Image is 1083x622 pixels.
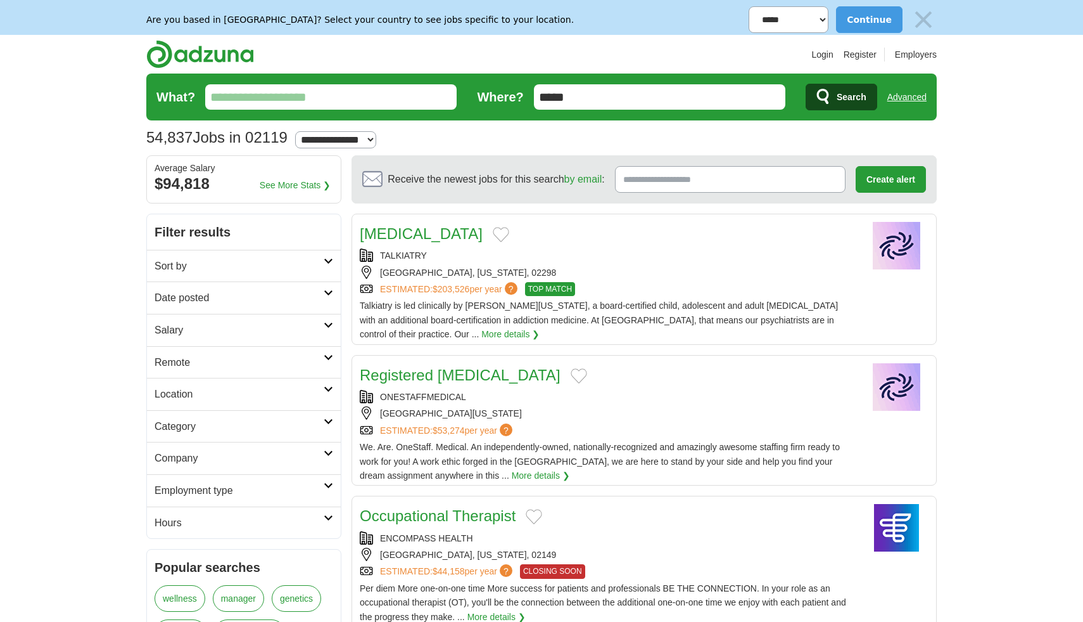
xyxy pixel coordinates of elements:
a: Hours [147,507,341,539]
h2: Hours [155,515,324,531]
span: ? [500,424,512,436]
h2: Sort by [155,258,324,275]
a: wellness [155,585,205,612]
span: Per diem More one-on-one time More success for patients and professionals BE THE CONNECTION. In y... [360,583,846,622]
span: $44,158 [433,566,465,576]
span: $53,274 [433,425,465,436]
a: ESTIMATED:$53,274per year? [380,424,515,437]
a: Category [147,410,341,443]
a: Sort by [147,250,341,282]
img: Company logo [865,363,928,411]
img: icon_close_no_bg.svg [910,6,937,33]
a: Registered [MEDICAL_DATA] [360,366,560,384]
span: CLOSING SOON [520,564,585,578]
div: [GEOGRAPHIC_DATA], [US_STATE], 02298 [360,266,855,280]
h2: Employment type [155,483,324,499]
a: Location [147,378,341,410]
button: Create alert [856,166,926,193]
span: Receive the newest jobs for this search : [388,171,604,188]
a: Advanced [887,84,927,110]
button: Continue [836,6,902,33]
a: Remote [147,346,341,379]
span: Talkiatry is led clinically by [PERSON_NAME][US_STATE], a board-certified child, adolescent and a... [360,301,838,339]
a: Register [844,48,877,62]
button: Search [806,84,877,110]
h2: Remote [155,354,324,371]
span: Search [837,84,866,110]
span: 54,837 [146,126,193,150]
div: $94,818 [155,172,333,195]
button: Add to favorite jobs [571,368,587,384]
div: ONESTAFFMEDICAL [360,390,855,404]
a: by email [564,174,602,185]
button: Add to favorite jobs [526,509,542,524]
a: More details ❯ [481,327,540,341]
div: TALKIATRY [360,249,855,262]
a: Login [811,48,833,62]
a: Employment type [147,474,341,507]
div: Average Salary [155,164,333,172]
h2: Popular searches [155,557,333,578]
span: ? [505,282,517,295]
h2: Filter results [147,214,341,250]
a: ENCOMPASS HEALTH [380,533,473,543]
img: Adzuna logo [146,40,254,68]
h1: Jobs in 02119 [146,129,288,146]
h2: Company [155,450,324,467]
a: genetics [272,585,321,612]
a: Company [147,442,341,474]
a: manager [213,585,264,612]
span: ? [500,564,512,577]
a: [MEDICAL_DATA] [360,225,483,242]
div: [GEOGRAPHIC_DATA], [US_STATE], 02149 [360,548,855,562]
a: Occupational Therapist [360,507,516,524]
span: We. Are. OneStaff. Medical. An independently-owned, nationally-recognized and amazingly awesome s... [360,442,840,481]
img: Company logo [865,222,928,269]
span: TOP MATCH [525,282,575,296]
a: Salary [147,314,341,346]
span: $203,526 [433,284,469,294]
img: Encompass Health logo [865,504,928,552]
h2: Location [155,386,324,403]
a: ESTIMATED:$203,526per year? [380,282,520,296]
button: Add to favorite jobs [493,227,509,242]
a: ESTIMATED:$44,158per year? [380,564,515,578]
h2: Date posted [155,290,324,306]
div: [GEOGRAPHIC_DATA][US_STATE] [360,406,855,420]
a: See More Stats ❯ [260,178,331,192]
h2: Salary [155,322,324,339]
a: More details ❯ [512,469,570,483]
h2: Category [155,418,324,435]
label: What? [156,87,195,107]
p: Are you based in [GEOGRAPHIC_DATA]? Select your country to see jobs specific to your location. [146,13,574,27]
a: Employers [895,48,937,62]
label: Where? [477,87,523,107]
a: Date posted [147,282,341,314]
